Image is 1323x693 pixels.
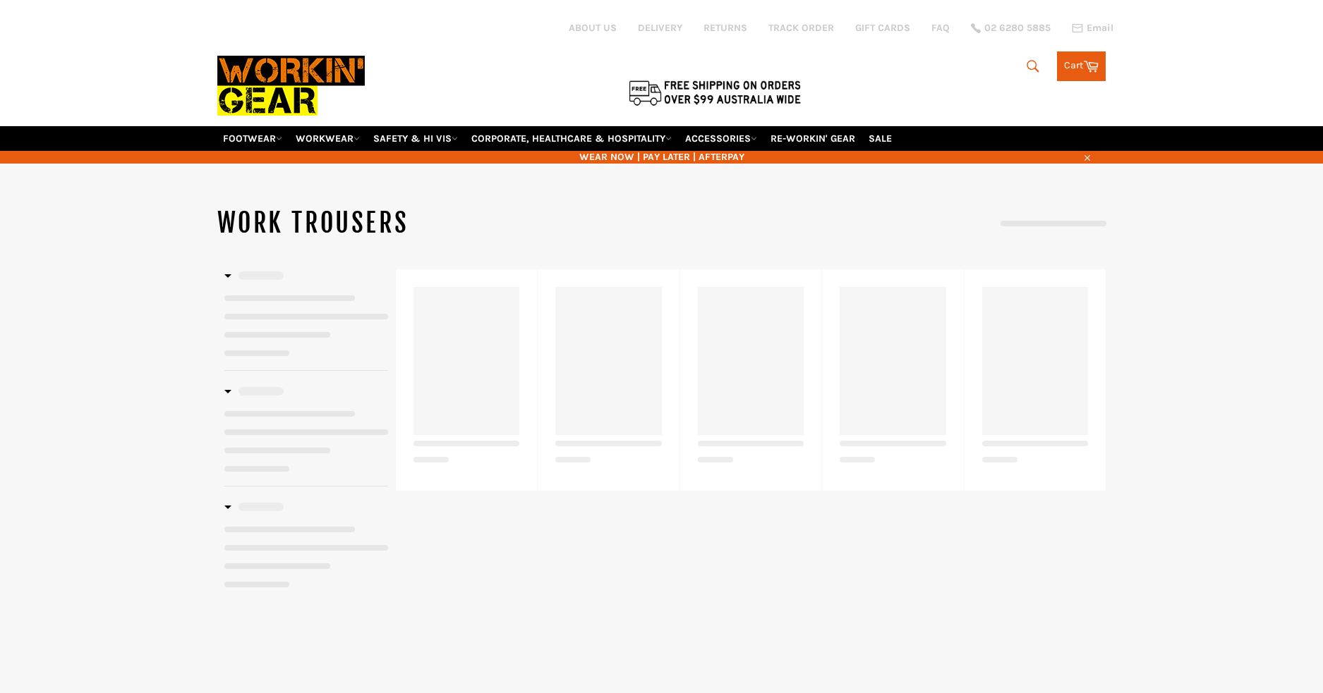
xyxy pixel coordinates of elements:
[679,126,763,151] a: ACCESSORIES
[768,21,834,35] a: TRACK ORDER
[638,21,682,35] a: DELIVERY
[1072,23,1113,34] a: Email
[217,126,288,151] a: FOOTWEAR
[217,46,365,125] img: Workin Gear leaders in Workwear, Safety Boots, PPE, Uniforms. Australia's No.1 in Workwear
[1057,51,1106,81] a: Cart
[466,126,677,151] a: CORPORATE, HEALTHCARE & HOSPITALITY
[931,21,950,35] a: FAQ
[290,126,366,151] a: WORKWEAR
[863,126,898,151] a: SALE
[217,150,1106,164] span: WEAR NOW | PAY LATER | AFTERPAY
[368,126,464,151] a: SAFETY & HI VIS
[984,23,1051,33] span: 02 6280 5885
[569,21,617,35] a: ABOUT US
[765,126,861,151] a: RE-WORKIN' GEAR
[1087,23,1113,33] span: Email
[855,21,910,35] a: GIFT CARDS
[627,78,803,107] img: Flat $9.95 shipping Australia wide
[703,21,747,35] a: RETURNS
[217,206,662,241] h1: WORK TROUSERS
[971,23,1051,33] a: 02 6280 5885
